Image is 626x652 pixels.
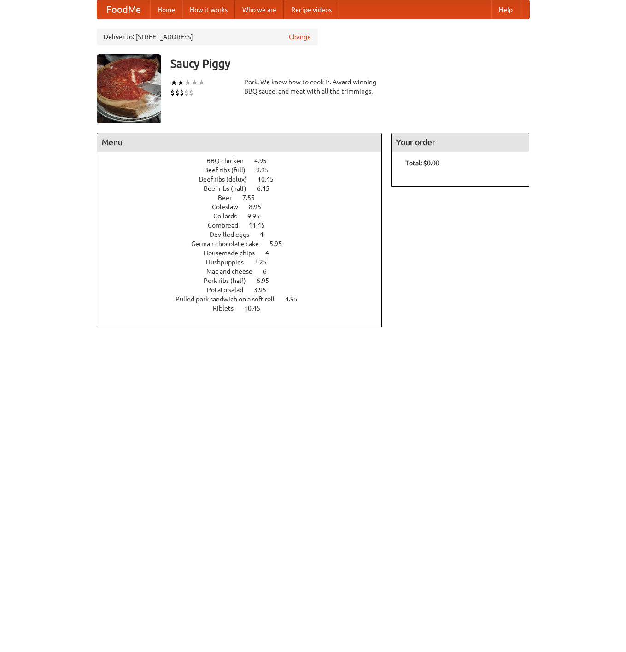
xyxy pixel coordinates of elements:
[97,54,161,123] img: angular.jpg
[170,77,177,88] li: ★
[207,286,252,294] span: Potato salad
[244,305,269,312] span: 10.45
[191,240,299,247] a: German chocolate cake 5.95
[206,157,253,164] span: BBQ chicken
[206,157,284,164] a: BBQ chicken 4.95
[208,222,247,229] span: Cornbread
[204,185,256,192] span: Beef ribs (half)
[254,157,276,164] span: 4.95
[247,212,269,220] span: 9.95
[204,166,255,174] span: Beef ribs (full)
[170,88,175,98] li: $
[204,277,286,284] a: Pork ribs (half) 6.95
[284,0,339,19] a: Recipe videos
[218,194,241,201] span: Beer
[184,88,189,98] li: $
[207,286,283,294] a: Potato salad 3.95
[184,77,191,88] li: ★
[204,277,255,284] span: Pork ribs (half)
[213,305,277,312] a: Riblets 10.45
[204,166,286,174] a: Beef ribs (full) 9.95
[257,185,279,192] span: 6.45
[199,176,291,183] a: Beef ribs (delux) 10.45
[249,203,270,211] span: 8.95
[269,240,291,247] span: 5.95
[204,185,287,192] a: Beef ribs (half) 6.45
[175,88,180,98] li: $
[254,258,276,266] span: 3.25
[206,268,284,275] a: Mac and cheese 6
[242,194,264,201] span: 7.55
[191,240,268,247] span: German chocolate cake
[257,277,278,284] span: 6.95
[212,203,247,211] span: Coleslaw
[256,166,278,174] span: 9.95
[170,54,530,73] h3: Saucy Piggy
[212,203,278,211] a: Coleslaw 8.95
[213,212,277,220] a: Collards 9.95
[265,249,278,257] span: 4
[97,0,150,19] a: FoodMe
[206,258,253,266] span: Hushpuppies
[210,231,281,238] a: Devilled eggs 4
[204,249,264,257] span: Housemade chips
[235,0,284,19] a: Who we are
[176,295,284,303] span: Pulled pork sandwich on a soft roll
[257,176,283,183] span: 10.45
[210,231,258,238] span: Devilled eggs
[176,295,315,303] a: Pulled pork sandwich on a soft roll 4.95
[254,286,275,294] span: 3.95
[189,88,193,98] li: $
[177,77,184,88] li: ★
[249,222,274,229] span: 11.45
[289,32,311,41] a: Change
[206,268,262,275] span: Mac and cheese
[285,295,307,303] span: 4.95
[198,77,205,88] li: ★
[405,159,439,167] b: Total: $0.00
[182,0,235,19] a: How it works
[191,77,198,88] li: ★
[213,305,243,312] span: Riblets
[260,231,273,238] span: 4
[244,77,382,96] div: Pork. We know how to cook it. Award-winning BBQ sauce, and meat with all the trimmings.
[218,194,272,201] a: Beer 7.55
[204,249,286,257] a: Housemade chips 4
[208,222,282,229] a: Cornbread 11.45
[97,29,318,45] div: Deliver to: [STREET_ADDRESS]
[97,133,382,152] h4: Menu
[263,268,276,275] span: 6
[213,212,246,220] span: Collards
[150,0,182,19] a: Home
[199,176,256,183] span: Beef ribs (delux)
[392,133,529,152] h4: Your order
[491,0,520,19] a: Help
[180,88,184,98] li: $
[206,258,284,266] a: Hushpuppies 3.25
